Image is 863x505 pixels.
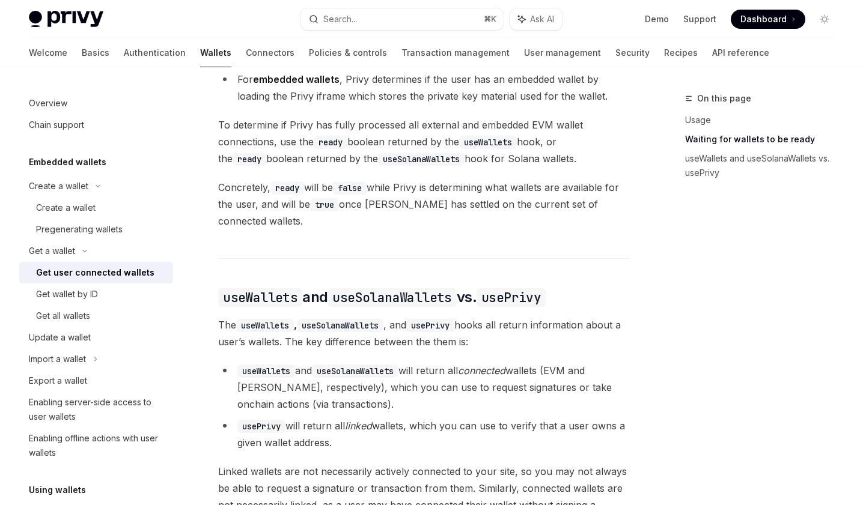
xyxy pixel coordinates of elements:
strong: embedded wallets [253,73,340,85]
div: Import a wallet [29,352,86,366]
span: ⌘ K [484,14,496,24]
code: useWallets [218,288,302,307]
div: Export a wallet [29,373,87,388]
code: useSolanaWallets [328,288,456,307]
a: Create a wallet [19,197,173,219]
strong: , [236,319,383,331]
div: Create a wallet [36,201,96,215]
a: Waiting for wallets to be ready [685,130,844,149]
a: Dashboard [731,10,805,29]
a: Get all wallets [19,305,173,327]
a: Authentication [124,38,186,67]
code: ready [233,153,266,166]
a: API reference [712,38,769,67]
code: useWallets [236,319,294,332]
li: and will return all wallets (EVM and [PERSON_NAME], respectively), which you can use to request s... [218,362,630,413]
a: Demo [645,13,669,25]
a: User management [524,38,601,67]
a: useWallets and useSolanaWallets vs. usePrivy [685,149,844,183]
code: useSolanaWallets [297,319,383,332]
a: Connectors [246,38,294,67]
a: Pregenerating wallets [19,219,173,240]
code: useWallets [237,364,295,378]
em: connected [458,364,505,376]
span: On this page [697,91,751,106]
code: ready [314,136,347,149]
div: Create a wallet [29,179,88,193]
span: Dashboard [740,13,787,25]
code: usePrivy [406,319,454,332]
a: Recipes [664,38,698,67]
code: false [333,181,367,195]
div: Enabling server-side access to user wallets [29,395,166,424]
a: Support [683,13,716,25]
a: Overview [19,92,173,114]
div: Get user connected wallets [36,265,154,280]
code: useSolanaWallets [312,364,398,378]
code: useSolanaWallets [378,153,465,166]
div: Get a wallet [29,244,75,258]
a: Get user connected wallets [19,262,173,283]
div: Pregenerating wallets [36,222,123,237]
button: Toggle dark mode [815,10,834,29]
div: Update a wallet [29,330,91,345]
a: Export a wallet [19,370,173,392]
a: Policies & controls [309,38,387,67]
h5: Using wallets [29,483,86,497]
span: Ask AI [530,13,554,25]
div: Get all wallets [36,309,90,323]
span: and vs. [218,288,546,307]
a: Security [615,38,650,67]
img: light logo [29,11,103,28]
span: The , and hooks all return information about a user’s wallets. The key difference between the the... [218,316,630,350]
a: Usage [685,110,844,130]
a: Update a wallet [19,327,173,348]
button: Ask AI [510,8,563,30]
button: Search...⌘K [300,8,504,30]
a: Enabling server-side access to user wallets [19,392,173,428]
div: Search... [323,12,357,26]
li: will return all wallets, which you can use to verify that a user owns a given wallet address. [218,417,630,451]
a: Get wallet by ID [19,283,173,305]
a: Enabling offline actions with user wallets [19,428,173,464]
span: To determine if Privy has fully processed all external and embedded EVM wallet connections, use t... [218,116,630,167]
div: Overview [29,96,67,110]
span: Concretely, will be while Privy is determining what wallets are available for the user, and will ... [218,179,630,229]
code: usePrivy [237,420,285,433]
h5: Embedded wallets [29,155,106,169]
div: Get wallet by ID [36,287,98,301]
a: Welcome [29,38,67,67]
code: ready [270,181,304,195]
code: true [310,198,339,211]
a: Wallets [200,38,231,67]
em: linked [345,420,372,432]
div: Enabling offline actions with user wallets [29,431,166,460]
li: For , Privy determines if the user has an embedded wallet by loading the Privy iframe which store... [218,71,630,104]
a: Chain support [19,114,173,136]
a: Basics [82,38,109,67]
code: usePrivy [477,288,546,307]
code: useWallets [459,136,517,149]
div: Chain support [29,118,84,132]
a: Transaction management [401,38,510,67]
